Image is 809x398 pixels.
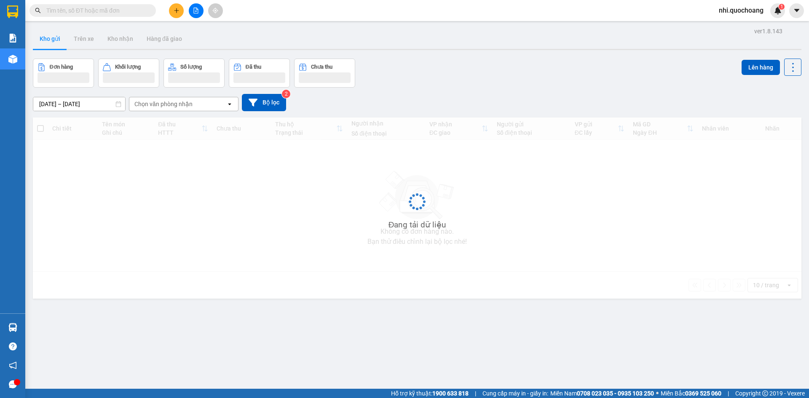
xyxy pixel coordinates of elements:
[229,59,290,88] button: Đã thu
[475,389,476,398] span: |
[193,8,199,13] span: file-add
[189,3,204,18] button: file-add
[294,59,355,88] button: Chưa thu
[33,59,94,88] button: Đơn hàng
[169,3,184,18] button: plus
[779,4,785,10] sup: 1
[482,389,548,398] span: Cung cấp máy in - giấy in:
[7,5,18,18] img: logo-vxr
[226,101,233,107] svg: open
[793,7,801,14] span: caret-down
[391,389,469,398] span: Hỗ trợ kỹ thuật:
[98,59,159,88] button: Khối lượng
[101,29,140,49] button: Kho nhận
[8,34,17,43] img: solution-icon
[762,390,768,396] span: copyright
[140,29,189,49] button: Hàng đã giao
[115,64,141,70] div: Khối lượng
[311,64,332,70] div: Chưa thu
[432,390,469,397] strong: 1900 633 818
[9,342,17,350] span: question-circle
[8,323,17,332] img: warehouse-icon
[661,389,721,398] span: Miền Bắc
[134,100,193,108] div: Chọn văn phòng nhận
[242,94,286,111] button: Bộ lọc
[46,6,146,15] input: Tìm tên, số ĐT hoặc mã đơn
[35,8,41,13] span: search
[656,392,659,395] span: ⚪️
[246,64,261,70] div: Đã thu
[9,380,17,388] span: message
[50,64,73,70] div: Đơn hàng
[33,29,67,49] button: Kho gửi
[9,361,17,369] span: notification
[780,4,783,10] span: 1
[774,7,782,14] img: icon-new-feature
[728,389,729,398] span: |
[685,390,721,397] strong: 0369 525 060
[789,3,804,18] button: caret-down
[8,55,17,64] img: warehouse-icon
[754,27,782,36] div: ver 1.8.143
[388,219,446,231] div: Đang tải dữ liệu
[712,5,770,16] span: nhi.quochoang
[550,389,654,398] span: Miền Nam
[577,390,654,397] strong: 0708 023 035 - 0935 103 250
[163,59,225,88] button: Số lượng
[208,3,223,18] button: aim
[33,97,125,111] input: Select a date range.
[282,90,290,98] sup: 2
[212,8,218,13] span: aim
[174,8,179,13] span: plus
[67,29,101,49] button: Trên xe
[180,64,202,70] div: Số lượng
[742,60,780,75] button: Lên hàng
